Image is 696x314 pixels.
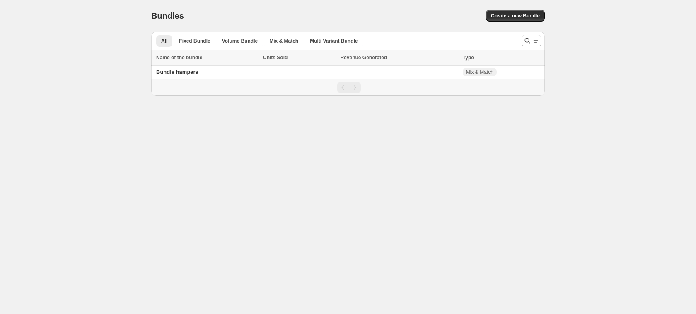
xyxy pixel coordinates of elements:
[263,54,296,62] button: Units Sold
[310,38,358,44] span: Multi Variant Bundle
[340,54,395,62] button: Revenue Generated
[151,79,545,96] nav: Pagination
[269,38,298,44] span: Mix & Match
[491,12,540,19] span: Create a new Bundle
[263,54,288,62] span: Units Sold
[156,69,198,75] span: Bundle hampers
[156,54,258,62] div: Name of the bundle
[179,38,210,44] span: Fixed Bundle
[151,11,184,21] h1: Bundles
[522,35,541,46] button: Search and filter results
[222,38,258,44] span: Volume Bundle
[161,38,167,44] span: All
[486,10,545,22] button: Create a new Bundle
[463,54,540,62] div: Type
[340,54,387,62] span: Revenue Generated
[466,69,493,75] span: Mix & Match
